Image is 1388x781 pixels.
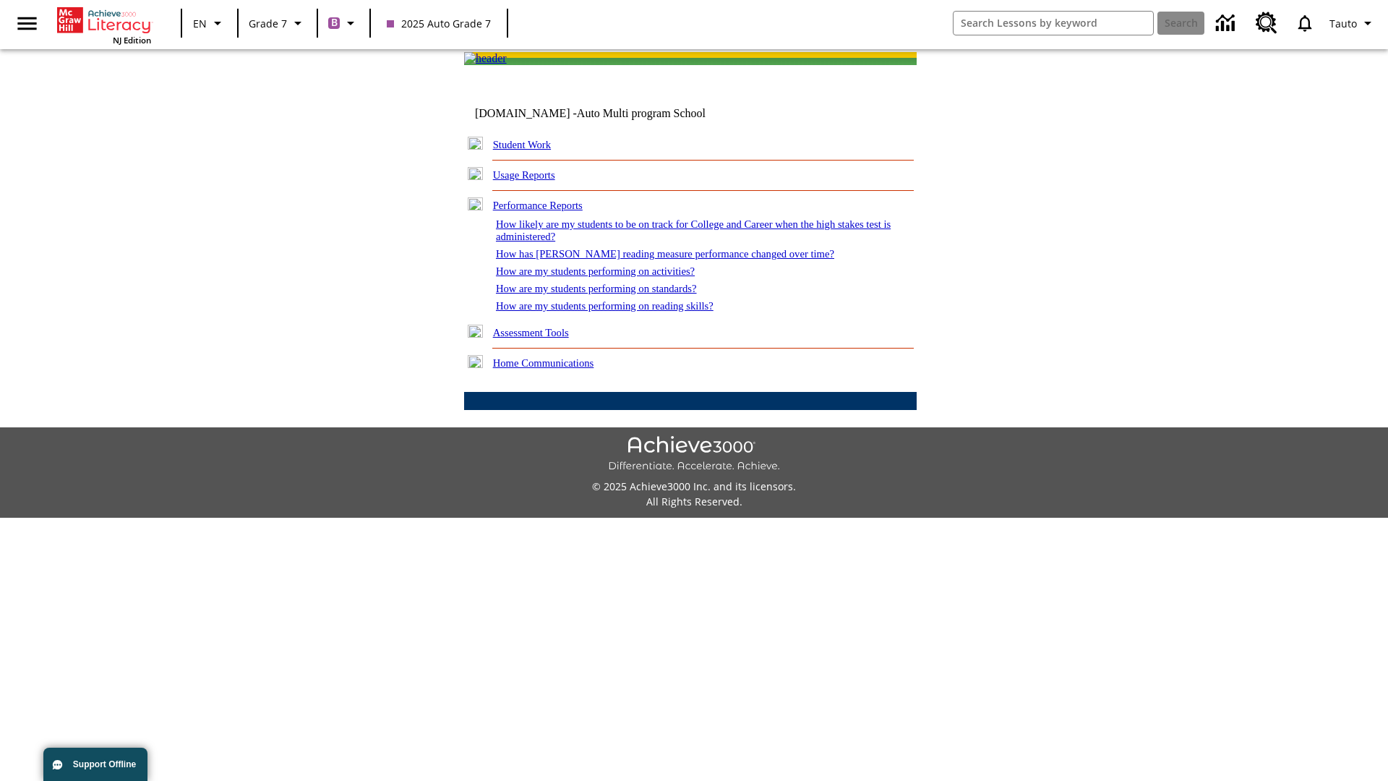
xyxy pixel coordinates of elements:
[496,283,697,294] a: How are my students performing on standards?
[496,248,834,260] a: How has [PERSON_NAME] reading measure performance changed over time?
[322,10,365,36] button: Boost Class color is purple. Change class color
[954,12,1153,35] input: search field
[1207,4,1247,43] a: Data Center
[57,4,151,46] div: Home
[249,16,287,31] span: Grade 7
[468,137,483,150] img: plus.gif
[493,357,594,369] a: Home Communications
[475,107,741,120] td: [DOMAIN_NAME] -
[387,16,491,31] span: 2025 Auto Grade 7
[468,197,483,210] img: minus.gif
[1324,10,1382,36] button: Profile/Settings
[1329,16,1357,31] span: Tauto
[187,10,233,36] button: Language: EN, Select a language
[496,265,695,277] a: How are my students performing on activities?
[193,16,207,31] span: EN
[43,748,147,781] button: Support Offline
[493,139,551,150] a: Student Work
[1247,4,1286,43] a: Resource Center, Will open in new tab
[6,2,48,45] button: Open side menu
[493,200,583,211] a: Performance Reports
[331,14,338,32] span: B
[577,107,706,119] nobr: Auto Multi program School
[468,325,483,338] img: plus.gif
[468,355,483,368] img: plus.gif
[608,436,780,473] img: Achieve3000 Differentiate Accelerate Achieve
[496,300,714,312] a: How are my students performing on reading skills?
[243,10,312,36] button: Grade: Grade 7, Select a grade
[496,218,891,242] a: How likely are my students to be on track for College and Career when the high stakes test is adm...
[468,167,483,180] img: plus.gif
[493,169,555,181] a: Usage Reports
[464,52,507,65] img: header
[493,327,569,338] a: Assessment Tools
[73,759,136,769] span: Support Offline
[113,35,151,46] span: NJ Edition
[1286,4,1324,42] a: Notifications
